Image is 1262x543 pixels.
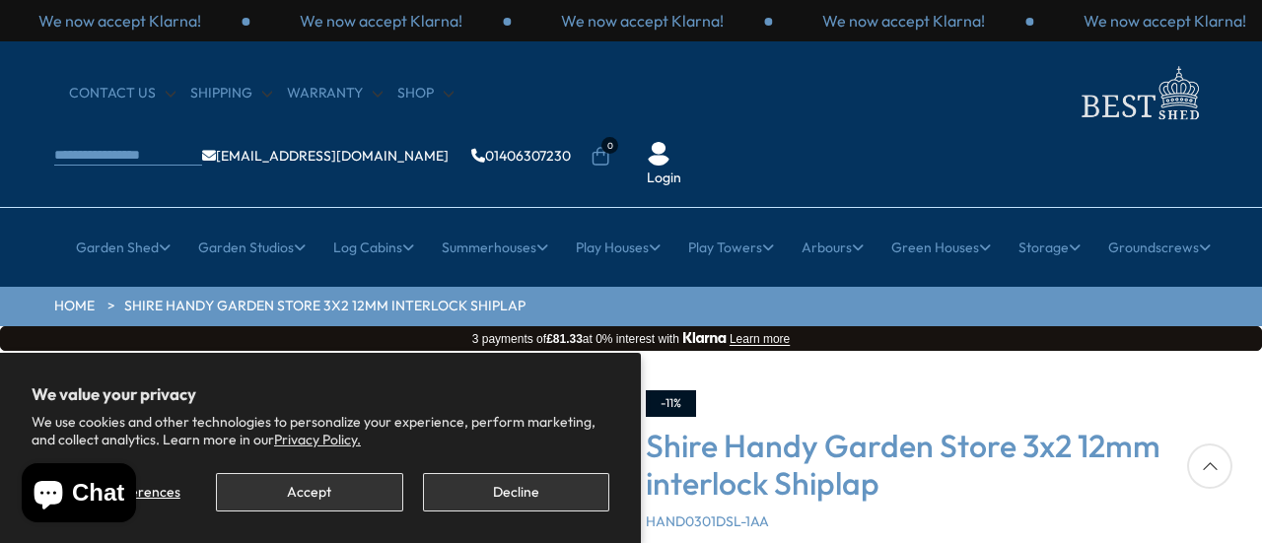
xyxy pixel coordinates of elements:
p: We use cookies and other technologies to personalize your experience, perform marketing, and coll... [32,413,609,448]
a: HOME [54,297,95,316]
a: Login [647,169,681,188]
button: Decline [423,473,609,511]
img: User Icon [647,142,670,166]
a: CONTACT US [69,84,175,103]
div: 2 / 3 [250,10,512,32]
div: 1 / 3 [773,10,1034,32]
h2: We value your privacy [32,384,609,404]
div: 3 / 3 [512,10,773,32]
a: Groundscrews [1108,223,1211,272]
p: We now accept Klarna! [561,10,724,32]
a: Play Houses [576,223,661,272]
p: We now accept Klarna! [1084,10,1246,32]
span: 0 [601,137,618,154]
a: Summerhouses [442,223,548,272]
a: Log Cabins [333,223,414,272]
div: -11% [646,390,696,417]
span: HAND0301DSL-1AA [646,512,769,530]
a: Shire Handy Garden Store 3x2 12mm interlock Shiplap [124,297,526,316]
p: We now accept Klarna! [822,10,985,32]
button: Accept [216,473,402,511]
a: Warranty [287,84,383,103]
h3: Shire Handy Garden Store 3x2 12mm interlock Shiplap [646,427,1208,503]
p: We now accept Klarna! [300,10,462,32]
a: Privacy Policy. [274,431,361,448]
a: Garden Studios [198,223,306,272]
p: We now accept Klarna! [38,10,201,32]
a: Green Houses [891,223,991,272]
a: Storage [1018,223,1081,272]
a: Garden Shed [76,223,171,272]
a: Arbours [802,223,864,272]
a: Play Towers [688,223,774,272]
inbox-online-store-chat: Shopify online store chat [16,463,142,527]
a: Shop [397,84,454,103]
img: logo [1070,61,1208,125]
a: 01406307230 [471,149,571,163]
a: 0 [591,147,610,167]
a: [EMAIL_ADDRESS][DOMAIN_NAME] [202,149,449,163]
a: Shipping [190,84,272,103]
